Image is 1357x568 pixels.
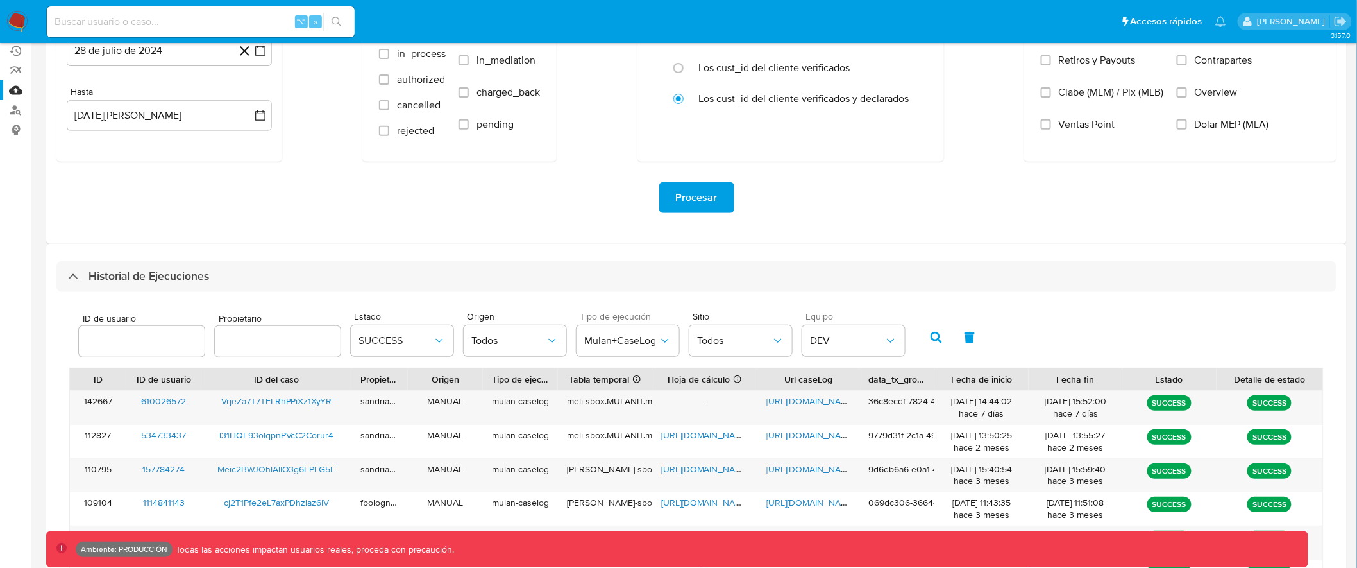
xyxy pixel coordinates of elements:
p: Ambiente: PRODUCCIÓN [81,547,167,552]
span: ⌥ [296,15,306,28]
button: search-icon [323,13,350,31]
span: Accesos rápidos [1131,15,1202,28]
input: Buscar usuario o caso... [47,13,355,30]
p: Todas las acciones impactan usuarios reales, proceda con precaución. [173,544,455,556]
span: 3.157.0 [1331,30,1351,40]
span: s [314,15,317,28]
a: Notificaciones [1215,16,1226,27]
p: diego.assum@mercadolibre.com [1257,15,1329,28]
a: Salir [1334,15,1347,28]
